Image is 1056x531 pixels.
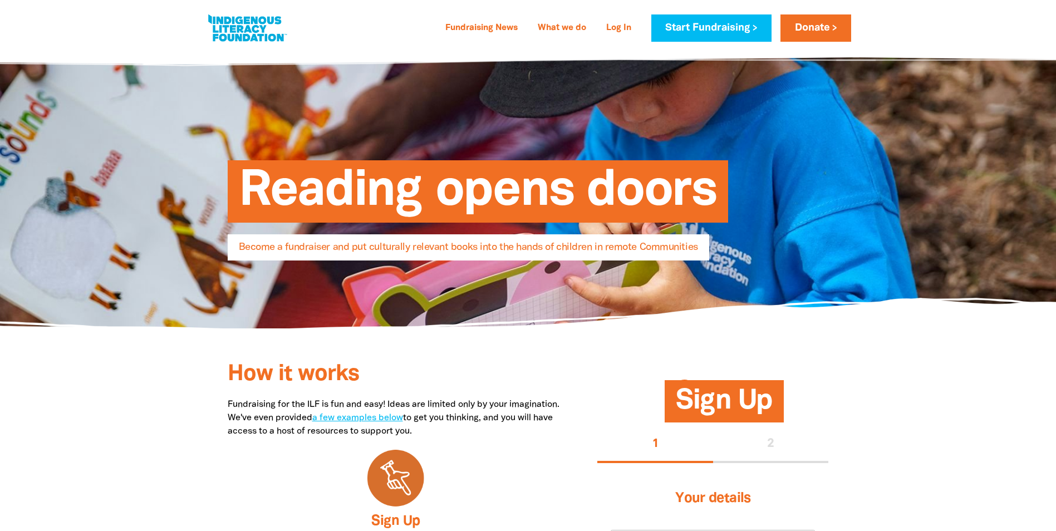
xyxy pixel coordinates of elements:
[676,389,773,422] span: Sign Up
[239,243,698,260] span: Become a fundraiser and put culturally relevant books into the hands of children in remote Commun...
[228,398,564,438] p: Fundraising for the ILF is fun and easy! Ideas are limited only by your imagination. We've even p...
[239,169,717,223] span: Reading opens doors
[597,427,713,463] button: Stage 1
[531,19,593,37] a: What we do
[439,19,524,37] a: Fundraising News
[780,14,851,42] a: Donate
[312,414,403,422] a: a few examples below
[651,14,772,42] a: Start Fundraising
[611,476,815,521] h3: Your details
[228,364,359,385] span: How it works
[600,19,638,37] a: Log In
